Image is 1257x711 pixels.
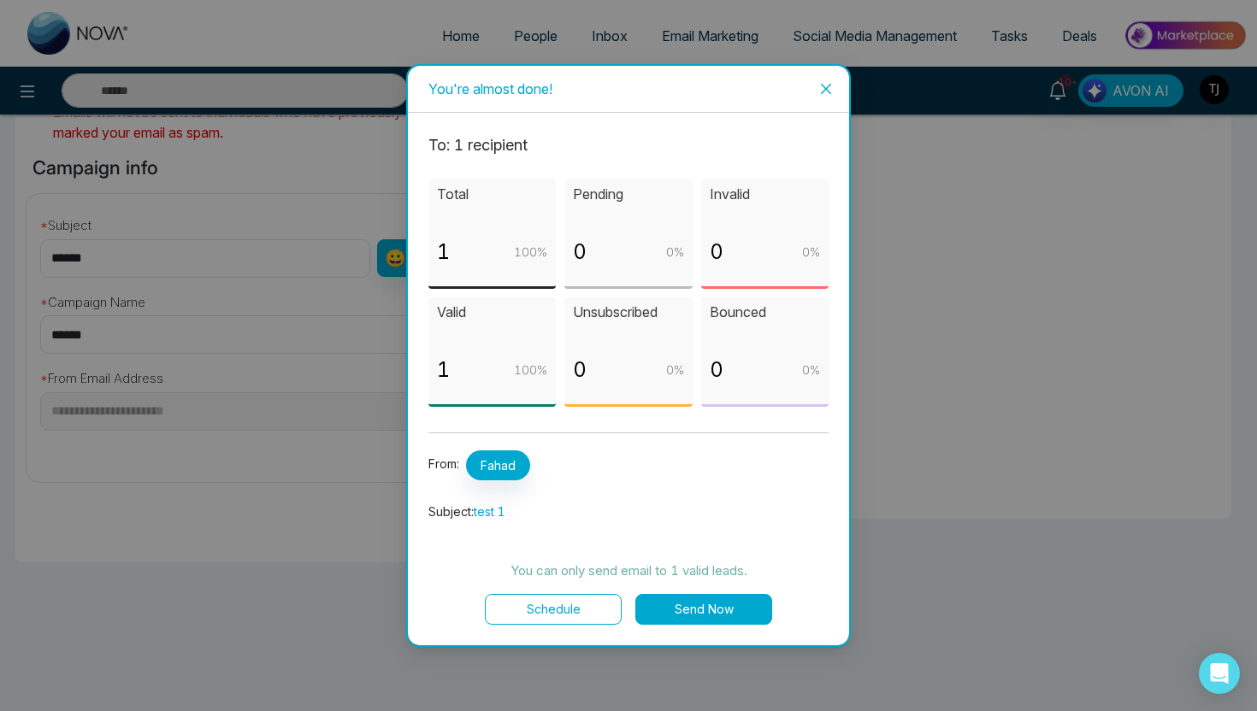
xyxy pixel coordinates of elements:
[428,502,829,521] p: Subject:
[710,354,723,386] p: 0
[437,302,547,323] p: Valid
[428,561,829,581] p: You can only send email to 1 valid leads.
[666,361,684,379] p: 0 %
[1199,653,1240,694] div: Open Intercom Messenger
[710,302,820,323] p: Bounced
[635,594,772,625] button: Send Now
[437,184,547,205] p: Total
[514,243,547,261] p: 100 %
[428,133,829,157] p: To: 1 recipient
[437,354,450,386] p: 1
[514,361,547,379] p: 100 %
[803,66,849,112] button: Close
[428,79,829,98] div: You're almost done!
[710,184,820,205] p: Invalid
[710,236,723,268] p: 0
[802,243,820,261] p: 0 %
[437,236,450,268] p: 1
[466,450,530,480] span: Fahad
[485,594,622,625] button: Schedule
[819,82,833,96] span: close
[573,184,683,205] p: Pending
[573,354,587,386] p: 0
[428,450,829,480] p: From:
[474,504,505,519] span: test 1
[666,243,684,261] p: 0 %
[573,302,683,323] p: Unsubscribed
[802,361,820,379] p: 0 %
[573,236,587,268] p: 0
